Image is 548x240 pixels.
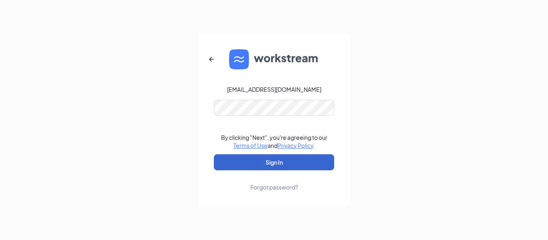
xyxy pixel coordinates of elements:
svg: ArrowLeftNew [207,54,216,64]
a: Privacy Policy [278,142,313,149]
button: ArrowLeftNew [202,50,221,69]
img: WS logo and Workstream text [229,49,319,69]
button: Sign In [214,154,334,170]
div: [EMAIL_ADDRESS][DOMAIN_NAME] [227,85,321,93]
a: Terms of Use [233,142,268,149]
div: By clicking "Next", you're agreeing to our and . [221,133,327,149]
a: Forgot password? [250,170,298,191]
div: Forgot password? [250,183,298,191]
